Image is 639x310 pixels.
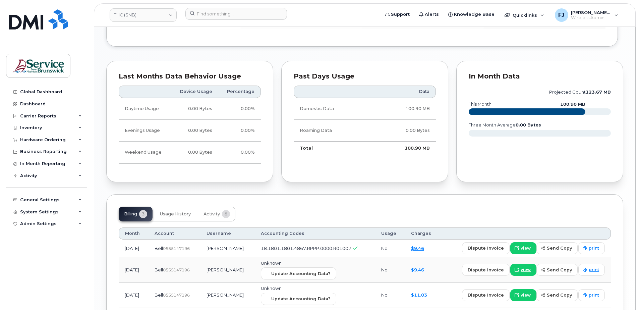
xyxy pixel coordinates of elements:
[372,120,436,142] td: 0.00 Bytes
[469,73,611,80] div: In Month Data
[119,73,261,80] div: Last Months Data Behavior Usage
[261,267,336,279] button: Update Accounting Data?
[200,282,255,308] td: [PERSON_NAME]
[375,257,405,283] td: No
[222,210,230,218] span: 8
[578,264,605,276] a: print
[261,260,282,266] span: Unknown
[468,245,504,251] span: dispute invoice
[547,292,572,298] span: send copy
[571,15,611,20] span: Wireless Admin
[119,227,149,240] th: Month
[589,292,599,298] span: print
[547,245,572,251] span: send copy
[200,240,255,257] td: [PERSON_NAME]
[119,120,171,142] td: Evenings Usage
[271,296,331,302] span: Update Accounting Data?
[536,264,578,276] button: send copy
[171,120,218,142] td: 0.00 Bytes
[294,73,436,80] div: Past Days Usage
[536,289,578,301] button: send copy
[516,122,541,127] tspan: 0.00 Bytes
[200,227,255,240] th: Username
[521,245,531,251] span: view
[375,282,405,308] td: No
[294,120,372,142] td: Roaming Data
[375,227,405,240] th: Usage
[454,11,495,18] span: Knowledge Base
[462,242,510,254] button: dispute invoice
[160,211,191,217] span: Usage History
[110,8,177,22] a: THC (SNB)
[571,10,611,15] span: [PERSON_NAME] (SNB)
[550,8,623,22] div: Fougere, Jonathan (SNB)
[171,98,218,120] td: 0.00 Bytes
[405,227,441,240] th: Charges
[444,8,499,21] a: Knowledge Base
[119,142,171,163] td: Weekend Usage
[468,122,541,127] text: three month average
[381,8,414,21] a: Support
[218,86,261,98] th: Percentage
[589,245,599,251] span: print
[155,292,163,298] span: Bell
[462,264,510,276] button: dispute invoice
[375,240,405,257] td: No
[218,120,261,142] td: 0.00%
[391,11,410,18] span: Support
[163,246,190,251] span: 0555147196
[155,267,163,272] span: Bell
[163,293,190,298] span: 0555147196
[261,246,351,251] span: 18.1801.1801.4867.RPPP.0000.R01007
[119,282,149,308] td: [DATE]
[547,267,572,273] span: send copy
[510,289,536,301] a: view
[468,102,491,107] text: this month
[521,267,531,273] span: view
[521,292,531,298] span: view
[462,289,510,301] button: dispute invoice
[119,98,171,120] td: Daytime Usage
[255,227,375,240] th: Accounting Codes
[558,11,565,19] span: FJ
[510,264,536,276] a: view
[372,98,436,120] td: 100.90 MB
[119,257,149,283] td: [DATE]
[549,90,611,95] text: projected count
[411,267,424,272] a: $9.46
[271,270,331,277] span: Update Accounting Data?
[411,246,424,251] a: $9.46
[119,240,149,257] td: [DATE]
[425,11,439,18] span: Alerts
[204,211,220,217] span: Activity
[500,8,549,22] div: Quicklinks
[261,293,336,305] button: Update Accounting Data?
[200,257,255,283] td: [PERSON_NAME]
[372,86,436,98] th: Data
[560,102,585,107] text: 100.90 MB
[468,292,504,298] span: dispute invoice
[414,8,444,21] a: Alerts
[372,142,436,154] td: 100.90 MB
[163,267,190,272] span: 0555147196
[536,242,578,254] button: send copy
[119,142,261,163] tr: Friday from 6:00pm to Monday 8:00am
[578,242,605,254] a: print
[185,8,287,20] input: Find something...
[586,90,611,95] tspan: 123.67 MB
[468,267,504,273] span: dispute invoice
[149,227,200,240] th: Account
[218,142,261,163] td: 0.00%
[119,120,261,142] tr: Weekdays from 6:00pm to 8:00am
[589,267,599,273] span: print
[510,242,536,254] a: view
[294,142,372,154] td: Total
[513,12,537,18] span: Quicklinks
[411,292,427,298] a: $11.03
[171,142,218,163] td: 0.00 Bytes
[171,86,218,98] th: Device Usage
[155,246,163,251] span: Bell
[578,289,605,301] a: print
[261,286,282,291] span: Unknown
[218,98,261,120] td: 0.00%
